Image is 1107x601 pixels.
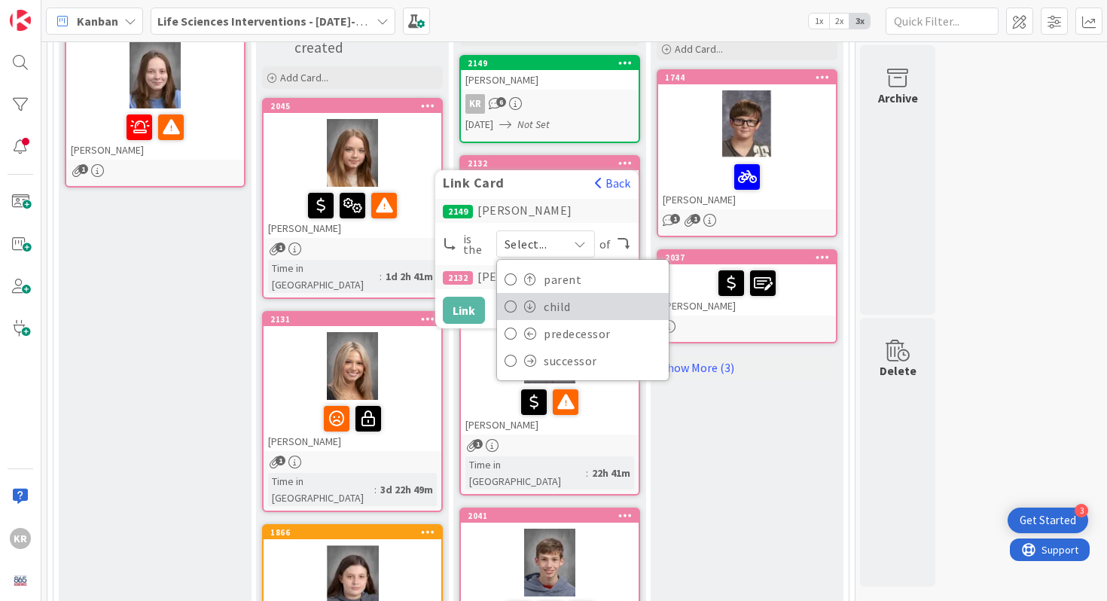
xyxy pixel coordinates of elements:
[691,214,700,224] span: 1
[280,71,328,84] span: Add Card...
[880,362,916,380] div: Delete
[78,164,88,174] span: 1
[468,158,639,169] div: 2132
[544,322,661,345] span: predecessor
[665,252,836,263] div: 2037
[461,157,639,221] div: 2132Link CardBack2149[PERSON_NAME]is theSelect...parentchildpredecessorsuccessorof2132[PERSON_NAM...
[496,97,506,107] span: 6
[461,70,639,90] div: [PERSON_NAME]
[264,313,441,326] div: 2131
[443,297,485,324] button: Link
[10,10,31,31] img: Visit kanbanzone.com
[658,71,836,209] div: 1744[PERSON_NAME]
[544,268,661,291] span: parent
[10,528,31,549] div: KR
[658,264,836,316] div: [PERSON_NAME]
[468,511,639,521] div: 2041
[497,266,669,293] a: parent
[459,294,640,496] a: 2039[PERSON_NAME]Time in [GEOGRAPHIC_DATA]:22h 41m
[544,349,661,372] span: successor
[461,383,639,435] div: [PERSON_NAME]
[544,295,661,318] span: child
[878,89,918,107] div: Archive
[657,249,837,343] a: 2037[PERSON_NAME]
[377,481,437,498] div: 3d 22h 49m
[594,175,631,191] button: Back
[157,14,391,29] b: Life Sciences Interventions - [DATE]-[DATE]
[586,465,588,481] span: :
[461,509,639,523] div: 2041
[435,199,639,223] div: [PERSON_NAME]
[264,99,441,113] div: 2045
[65,20,245,188] a: [PERSON_NAME]
[77,12,118,30] span: Kanban
[1075,504,1088,517] div: 3
[517,117,550,131] i: Not Set
[264,99,441,238] div: 2045[PERSON_NAME]
[459,55,640,143] a: 2149[PERSON_NAME]KR[DATE]Not Set
[461,296,639,435] div: 2039[PERSON_NAME]
[32,2,69,20] span: Support
[588,465,634,481] div: 22h 41m
[268,473,374,506] div: Time in [GEOGRAPHIC_DATA]
[264,400,441,451] div: [PERSON_NAME]
[473,439,483,449] span: 1
[270,314,441,325] div: 2131
[665,72,836,83] div: 1744
[497,347,669,374] a: successor
[461,157,639,170] div: 2132Link CardBack2149[PERSON_NAME]is theSelect...parentchildpredecessorsuccessorof2132[PERSON_NAM...
[657,355,837,380] a: Show More (3)
[380,268,382,285] span: :
[268,260,380,293] div: Time in [GEOGRAPHIC_DATA]
[497,320,669,347] a: predecessor
[675,42,723,56] span: Add Card...
[849,14,870,29] span: 3x
[443,271,473,285] div: 2132
[374,481,377,498] span: :
[886,8,999,35] input: Quick Filter...
[658,71,836,84] div: 1744
[465,456,586,490] div: Time in [GEOGRAPHIC_DATA]
[657,69,837,237] a: 1744[PERSON_NAME]
[276,456,285,465] span: 1
[264,526,441,539] div: 1866
[435,265,639,289] div: [PERSON_NAME]
[461,56,639,90] div: 2149[PERSON_NAME]
[382,268,437,285] div: 1d 2h 41m
[459,155,640,282] a: 2132Link CardBack2149[PERSON_NAME]is theSelect...parentchildpredecessorsuccessorof2132[PERSON_NAM...
[270,527,441,538] div: 1866
[264,313,441,451] div: 2131[PERSON_NAME]
[505,233,560,255] span: Select...
[443,205,473,218] div: 2149
[10,570,31,591] img: avatar
[829,14,849,29] span: 2x
[435,175,512,191] span: Link Card
[262,311,443,512] a: 2131[PERSON_NAME]Time in [GEOGRAPHIC_DATA]:3d 22h 49m
[262,98,443,299] a: 2045[PERSON_NAME]Time in [GEOGRAPHIC_DATA]:1d 2h 41m
[461,56,639,70] div: 2149
[264,187,441,238] div: [PERSON_NAME]
[465,94,485,114] div: KR
[461,94,639,114] div: KR
[468,58,639,69] div: 2149
[66,108,244,160] div: [PERSON_NAME]
[66,21,244,160] div: [PERSON_NAME]
[658,251,836,316] div: 2037[PERSON_NAME]
[465,117,493,133] span: [DATE]
[270,101,441,111] div: 2045
[1020,513,1076,528] div: Get Started
[497,293,669,320] a: child
[443,230,631,258] div: is the of
[809,14,829,29] span: 1x
[658,251,836,264] div: 2037
[658,158,836,209] div: [PERSON_NAME]
[276,243,285,252] span: 1
[670,214,680,224] span: 1
[1008,508,1088,533] div: Open Get Started checklist, remaining modules: 3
